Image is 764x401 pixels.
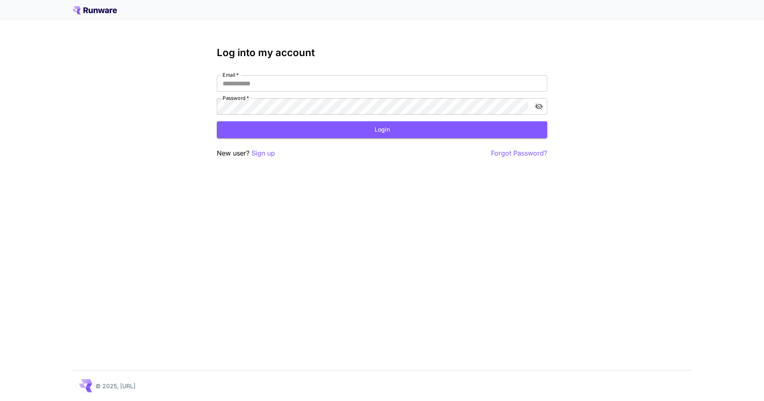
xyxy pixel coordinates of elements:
p: New user? [217,148,275,158]
button: Sign up [252,148,275,158]
p: © 2025, [URL] [95,382,135,390]
button: toggle password visibility [531,99,546,114]
button: Login [217,121,547,138]
h3: Log into my account [217,47,547,59]
button: Forgot Password? [491,148,547,158]
label: Password [223,94,249,101]
label: Email [223,71,239,78]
